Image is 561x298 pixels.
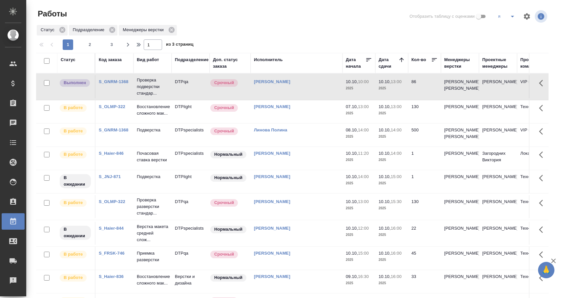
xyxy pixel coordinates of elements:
p: 10.10, [346,251,358,256]
button: Здесь прячутся важные кнопки [535,124,551,139]
p: [PERSON_NAME] [444,225,476,232]
p: [PERSON_NAME], [PERSON_NAME] [444,127,476,140]
p: 2025 [379,257,405,263]
p: 10:00 [358,79,369,84]
a: [PERSON_NAME] [254,174,290,179]
td: Технический [517,100,555,123]
div: Исполнитель выполняет работу [59,103,92,112]
p: 10.10, [379,151,391,156]
span: 🙏 [541,263,552,277]
td: 130 [408,100,441,123]
a: [PERSON_NAME] [254,226,290,231]
a: [PERSON_NAME] [254,251,290,256]
td: Технический [517,222,555,245]
p: Нормальный [214,226,242,233]
p: В ожидании [64,174,87,188]
div: Доп. статус заказа [213,57,247,70]
p: В работе [64,274,83,281]
div: Дата сдачи [379,57,398,70]
p: Нормальный [214,151,242,158]
p: 2025 [379,157,405,163]
a: S_JNJ-871 [99,174,121,179]
div: Код заказа [99,57,122,63]
p: 2025 [346,280,372,287]
p: 12:00 [358,226,369,231]
p: Нормальный [214,274,242,281]
td: [PERSON_NAME] [479,124,517,147]
p: 10.10, [346,174,358,179]
td: 22 [408,222,441,245]
p: В работе [64,128,83,134]
p: 10.10, [379,127,391,132]
td: DTPqa [172,75,210,98]
p: [PERSON_NAME] [444,273,476,280]
p: 14:00 [391,127,402,132]
td: [PERSON_NAME] [479,222,517,245]
p: 2025 [379,280,405,287]
td: DTPspecialists [172,222,210,245]
p: Статус [41,27,57,33]
p: Подверстка [137,173,168,180]
td: DTPqa [172,247,210,270]
span: Отобразить таблицу с оценками [409,13,475,20]
span: из 3 страниц [166,40,194,50]
p: В работе [64,104,83,111]
p: 08.10, [346,127,358,132]
div: Менеджеры верстки [119,25,177,35]
p: 2025 [379,133,405,140]
td: 1 [408,147,441,170]
div: split button [493,11,519,22]
p: [PERSON_NAME] [444,103,476,110]
p: 15:00 [391,174,402,179]
div: Исполнитель выполняет работу [59,127,92,136]
p: 2025 [346,180,372,187]
p: Срочный [214,104,234,111]
td: Технический [517,247,555,270]
td: Локализация [517,147,555,170]
p: В ожидании [64,226,87,239]
p: Менеджеры верстки [123,27,166,33]
p: Срочный [214,80,234,86]
div: Исполнитель назначен, приступать к работе пока рано [59,173,92,189]
button: 3 [107,39,117,50]
p: 2025 [346,85,372,92]
td: Технический [517,270,555,293]
p: [PERSON_NAME], [PERSON_NAME] [444,79,476,92]
p: Восстановление сложного мак... [137,273,168,287]
p: 14:00 [391,151,402,156]
a: Линова Полина [254,127,287,132]
td: 500 [408,124,441,147]
button: Здесь прячутся важные кнопки [535,195,551,211]
p: 13:00 [358,199,369,204]
p: [PERSON_NAME] [444,173,476,180]
p: 2025 [379,110,405,117]
p: 2025 [346,157,372,163]
p: Проверка разверстки стандар... [137,197,168,217]
td: DTPlight [172,170,210,193]
td: Загородних Виктория [479,147,517,170]
div: Подразделение [69,25,117,35]
p: 2025 [379,85,405,92]
div: Статус [37,25,68,35]
td: Технический [517,170,555,193]
a: S_FRSK-746 [99,251,125,256]
a: [PERSON_NAME] [254,274,290,279]
p: 2025 [379,232,405,238]
p: 2025 [346,205,372,212]
td: [PERSON_NAME] [479,270,517,293]
p: 14:00 [358,174,369,179]
a: [PERSON_NAME] [254,104,290,109]
div: Исполнитель выполняет работу [59,273,92,282]
p: Подверстка [137,127,168,133]
td: [PERSON_NAME] [479,247,517,270]
p: [PERSON_NAME] [444,150,476,157]
p: 09.10, [346,274,358,279]
p: 2025 [346,110,372,117]
td: DTPqa [172,195,210,218]
p: 15:30 [391,199,402,204]
td: DTPspecialists [172,147,210,170]
span: 3 [107,41,117,48]
p: 10.10, [346,199,358,204]
p: Восстановление сложного мак... [137,103,168,117]
button: Здесь прячутся важные кнопки [535,170,551,186]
